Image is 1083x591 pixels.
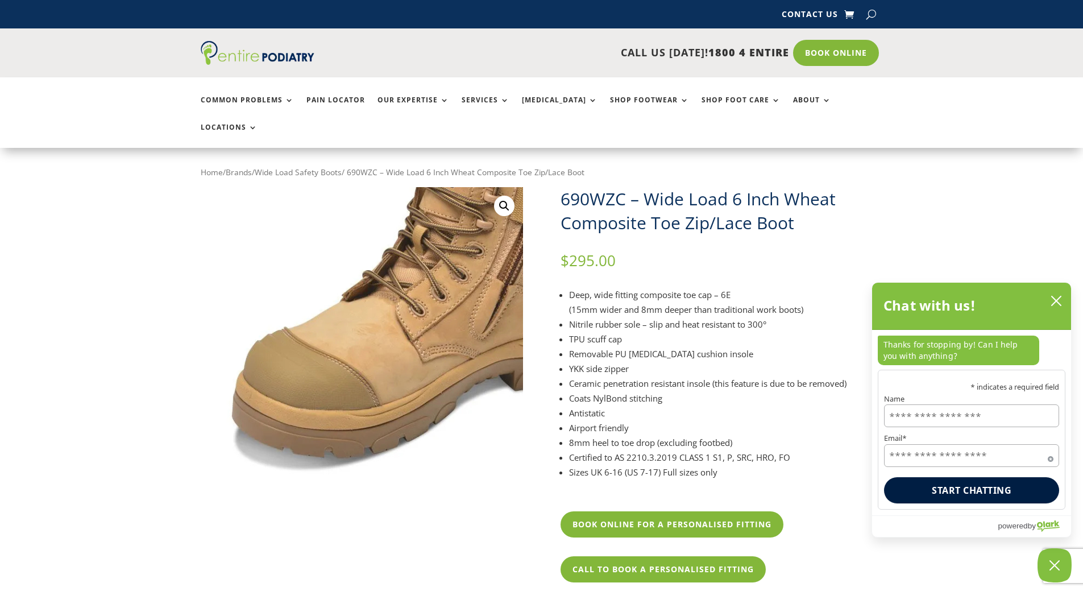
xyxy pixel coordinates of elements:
button: close chatbox [1047,292,1065,309]
div: olark chatbox [872,282,1072,538]
a: View full-screen image gallery [494,196,514,216]
a: Book Online For A Personalised Fitting [561,511,783,538]
div: chat [872,330,1071,370]
li: Sizes UK 6-16 (US 7-17) Full sizes only [569,465,883,480]
p: CALL US [DATE]! [358,46,789,60]
a: Locations [201,123,258,148]
img: logo (1) [201,41,314,65]
a: Brands [226,167,252,177]
a: Pain Locator [306,96,365,121]
li: Airport friendly [569,420,883,435]
li: Nitrile rubber sole – slip and heat resistant to 300° [569,317,883,332]
p: Thanks for stopping by! Can I help you with anything? [878,336,1039,365]
button: Close Chatbox [1038,548,1072,582]
a: Our Expertise [377,96,449,121]
a: Book Online [793,40,879,66]
li: TPU scuff cap [569,332,883,346]
li: Coats NylBond stitching [569,391,883,406]
span: $ [561,250,569,271]
nav: Breadcrumb [201,165,883,180]
li: Deep, wide fitting composite toe cap – 6E (15mm wider and 8mm deeper than traditional work boots) [569,287,883,317]
a: Shop Foot Care [702,96,781,121]
a: Powered by Olark [998,516,1071,537]
li: Ceramic penetration resistant insole (this feature is due to be removed) [569,376,883,391]
span: Required field [1048,454,1053,460]
h1: 690WZC – Wide Load 6 Inch Wheat Composite Toe Zip/Lace Boot [561,187,883,235]
a: Contact Us [782,10,838,23]
a: Common Problems [201,96,294,121]
h2: Chat with us! [883,294,976,317]
span: powered [998,519,1027,533]
input: Email [884,444,1059,467]
li: 8mm heel to toe drop (excluding footbed) [569,435,883,450]
span: 1800 4 ENTIRE [708,46,789,59]
p: * indicates a required field [884,383,1059,391]
a: Entire Podiatry [201,56,314,67]
a: Wide Load Safety Boots [255,167,342,177]
button: Start chatting [884,477,1059,503]
span: by [1028,519,1036,533]
label: Name [884,395,1059,403]
li: Certified to AS 2210.3.2019 CLASS 1 S1, P, SRC, HRO, FO [569,450,883,465]
li: YKK side zipper [569,361,883,376]
li: Removable PU [MEDICAL_DATA] cushion insole [569,346,883,361]
input: Name [884,405,1059,428]
li: Antistatic [569,406,883,420]
a: Home [201,167,223,177]
a: Call To Book A Personalised Fitting [561,556,766,582]
a: Shop Footwear [610,96,689,121]
a: [MEDICAL_DATA] [522,96,597,121]
a: About [793,96,831,121]
bdi: 295.00 [561,250,616,271]
a: Services [462,96,509,121]
label: Email* [884,435,1059,443]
